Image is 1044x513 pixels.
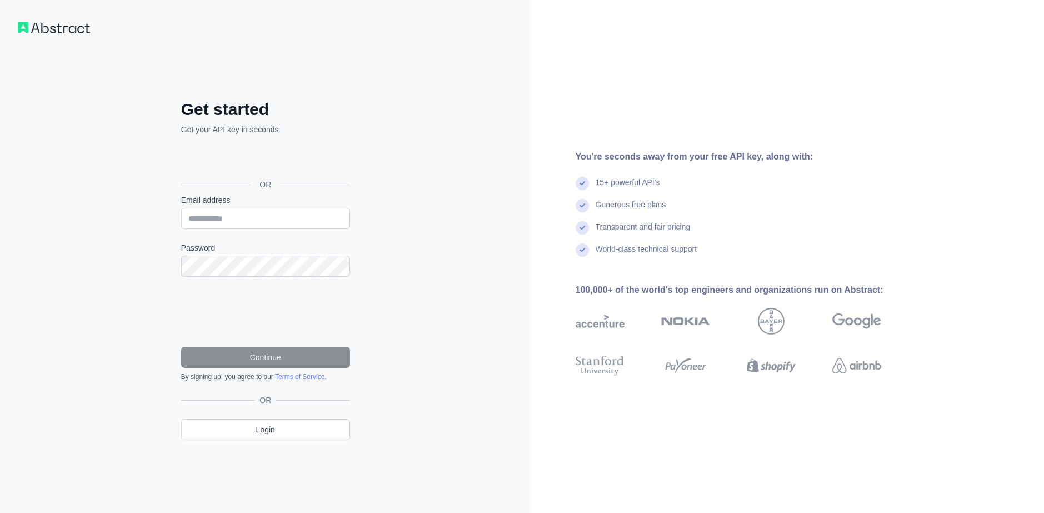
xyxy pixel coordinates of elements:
img: bayer [758,308,785,335]
span: OR [255,395,276,406]
img: airbnb [832,353,881,378]
a: Terms of Service [275,373,324,381]
div: Transparent and fair pricing [596,221,691,243]
div: 15+ powerful API's [596,177,660,199]
img: stanford university [576,353,625,378]
label: Email address [181,195,350,206]
img: Workflow [18,22,90,33]
p: Get your API key in seconds [181,124,350,135]
label: Password [181,242,350,253]
img: check mark [576,243,589,257]
h2: Get started [181,99,350,119]
img: check mark [576,199,589,212]
img: check mark [576,177,589,190]
div: Generous free plans [596,199,666,221]
iframe: Schaltfläche „Über Google anmelden“ [176,147,353,172]
span: OR [251,179,280,190]
iframe: reCAPTCHA [181,290,350,333]
a: Login [181,419,350,440]
img: accenture [576,308,625,335]
img: check mark [576,221,589,235]
img: shopify [747,353,796,378]
img: google [832,308,881,335]
div: 100,000+ of the world's top engineers and organizations run on Abstract: [576,283,917,297]
div: World-class technical support [596,243,697,266]
button: Continue [181,347,350,368]
div: By signing up, you agree to our . [181,372,350,381]
img: payoneer [661,353,710,378]
div: You're seconds away from your free API key, along with: [576,150,917,163]
img: nokia [661,308,710,335]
